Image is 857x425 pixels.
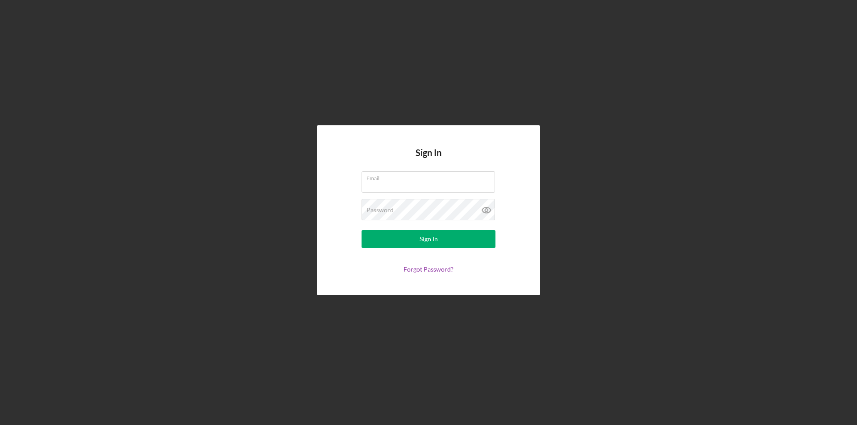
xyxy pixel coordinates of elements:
label: Password [366,206,394,214]
a: Forgot Password? [404,265,453,273]
div: Sign In [420,230,438,248]
label: Email [366,172,495,182]
h4: Sign In [416,148,441,171]
button: Sign In [362,230,495,248]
